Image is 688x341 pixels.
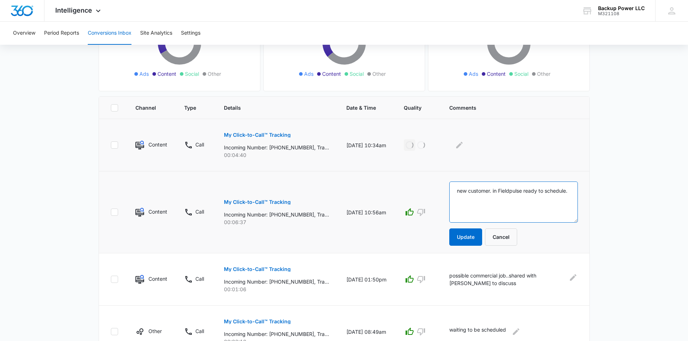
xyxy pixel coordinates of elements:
[195,327,204,335] p: Call
[224,211,329,218] p: Incoming Number: [PHONE_NUMBER], Tracking Number: [PHONE_NUMBER], Ring To: [PHONE_NUMBER], Caller...
[485,228,517,246] button: Cancel
[195,141,204,148] p: Call
[304,70,313,78] span: Ads
[449,182,577,223] textarea: new customer. in Fieldpulse ready to schedule.
[195,275,204,283] p: Call
[185,70,199,78] span: Social
[224,193,291,211] button: My Click-to-Call™ Tracking
[224,330,329,338] p: Incoming Number: [PHONE_NUMBER], Tracking Number: [PHONE_NUMBER], Ring To: [PHONE_NUMBER], Caller...
[224,200,291,205] p: My Click-to-Call™ Tracking
[224,285,329,293] p: 00:01:06
[13,22,35,45] button: Overview
[135,104,157,112] span: Channel
[148,208,167,215] p: Content
[449,326,506,337] p: waiting to be scheduled
[224,261,291,278] button: My Click-to-Call™ Tracking
[55,6,92,14] span: Intelligence
[148,275,167,283] p: Content
[322,70,341,78] span: Content
[537,70,550,78] span: Other
[224,151,329,159] p: 00:04:40
[469,70,478,78] span: Ads
[139,70,149,78] span: Ads
[88,22,131,45] button: Conversions Inbox
[184,104,196,112] span: Type
[568,272,578,283] button: Edit Comments
[224,278,329,285] p: Incoming Number: [PHONE_NUMBER], Tracking Number: [PHONE_NUMBER], Ring To: [PHONE_NUMBER], Caller...
[487,70,506,78] span: Content
[157,70,176,78] span: Content
[224,144,329,151] p: Incoming Number: [PHONE_NUMBER], Tracking Number: [PHONE_NUMBER], Ring To: [PHONE_NUMBER], Caller...
[598,11,645,16] div: account id
[449,228,482,246] button: Update
[44,22,79,45] button: Period Reports
[224,126,291,144] button: My Click-to-Call™ Tracking
[181,22,200,45] button: Settings
[338,119,395,171] td: [DATE] 10:34am
[140,22,172,45] button: Site Analytics
[449,104,567,112] span: Comments
[338,171,395,253] td: [DATE] 10:56am
[449,272,564,287] p: possible commercial job..shared with [PERSON_NAME] to discuss
[346,104,376,112] span: Date & Time
[224,319,291,324] p: My Click-to-Call™ Tracking
[510,326,522,337] button: Edit Comments
[224,267,291,272] p: My Click-to-Call™ Tracking
[224,104,319,112] span: Details
[195,208,204,215] p: Call
[372,70,386,78] span: Other
[224,218,329,226] p: 00:06:37
[224,313,291,330] button: My Click-to-Call™ Tracking
[598,5,645,11] div: account name
[514,70,528,78] span: Social
[454,139,465,151] button: Edit Comments
[350,70,364,78] span: Social
[148,327,162,335] p: Other
[208,70,221,78] span: Other
[338,253,395,306] td: [DATE] 01:50pm
[224,132,291,137] p: My Click-to-Call™ Tracking
[148,141,167,148] p: Content
[404,104,421,112] span: Quality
